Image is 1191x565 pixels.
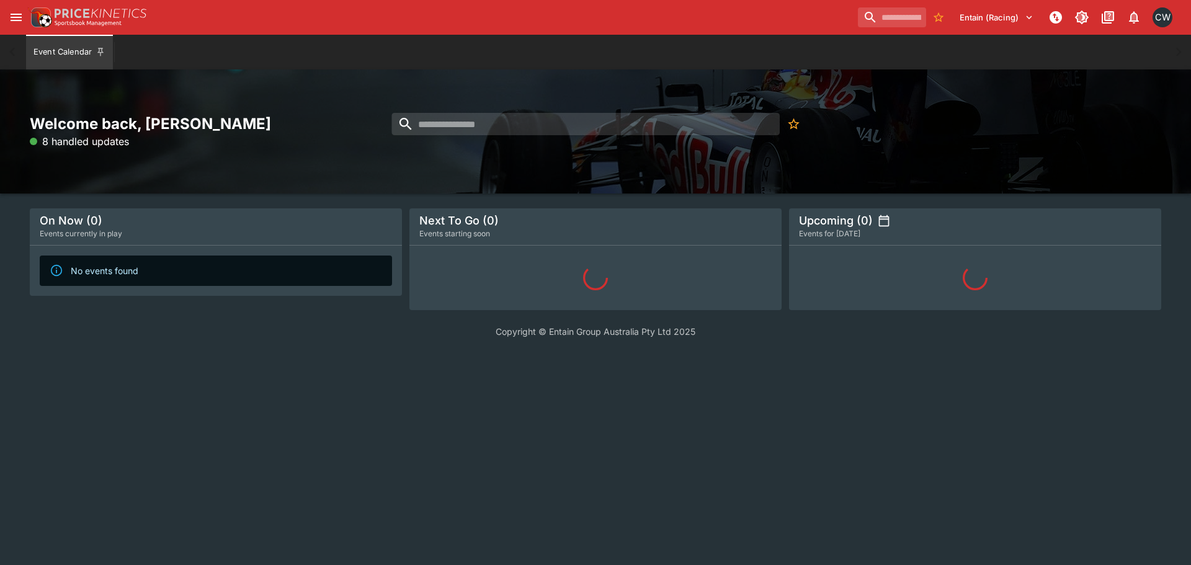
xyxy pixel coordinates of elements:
button: NOT Connected to PK [1045,6,1067,29]
div: Clint Wallis [1153,7,1172,27]
span: Events starting soon [419,228,490,240]
input: search [391,113,779,135]
button: open drawer [5,6,27,29]
h5: On Now (0) [40,213,102,228]
span: Events currently in play [40,228,122,240]
img: Sportsbook Management [55,20,122,26]
button: Documentation [1097,6,1119,29]
button: settings [878,215,890,227]
button: Select Tenant [952,7,1041,27]
button: Clint Wallis [1149,4,1176,31]
button: Event Calendar [26,35,113,69]
button: Toggle light/dark mode [1071,6,1093,29]
div: No events found [71,259,138,282]
p: 8 handled updates [30,134,129,149]
h5: Next To Go (0) [419,213,499,228]
h2: Welcome back, [PERSON_NAME] [30,114,402,133]
button: No Bookmarks [929,7,948,27]
h5: Upcoming (0) [799,213,873,228]
button: Notifications [1123,6,1145,29]
span: Events for [DATE] [799,228,860,240]
button: No Bookmarks [782,113,805,135]
img: PriceKinetics Logo [27,5,52,30]
img: PriceKinetics [55,9,146,18]
input: search [858,7,926,27]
